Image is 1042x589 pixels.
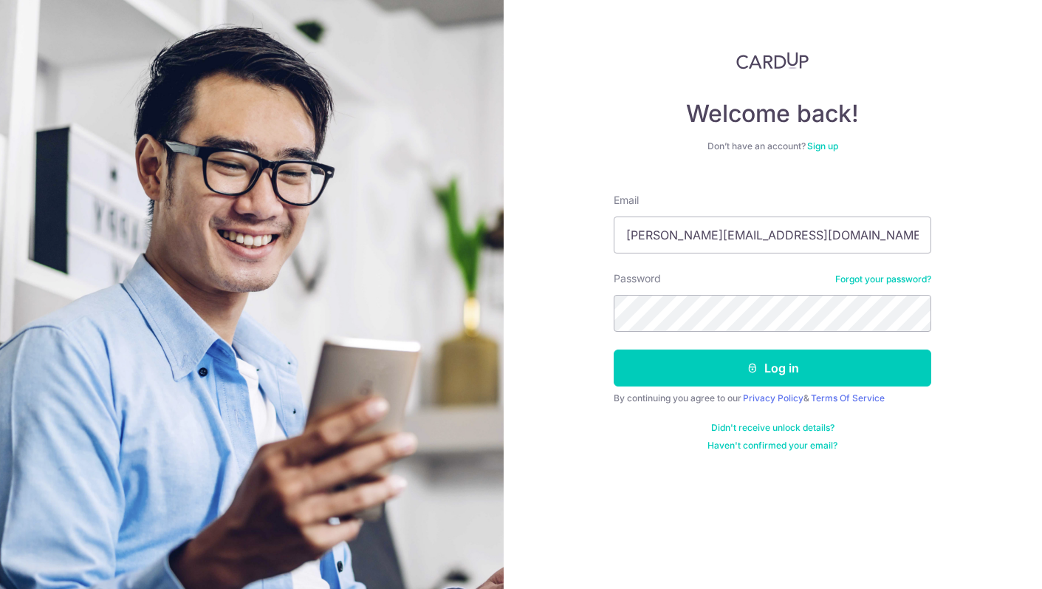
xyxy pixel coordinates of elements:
[614,140,931,152] div: Don’t have an account?
[736,52,809,69] img: CardUp Logo
[614,193,639,208] label: Email
[614,392,931,404] div: By continuing you agree to our &
[743,392,803,404] a: Privacy Policy
[614,99,931,129] h4: Welcome back!
[807,140,838,151] a: Sign up
[711,422,834,434] a: Didn't receive unlock details?
[614,350,931,387] button: Log in
[707,440,837,452] a: Haven't confirmed your email?
[614,271,661,286] label: Password
[614,217,931,253] input: Enter your Email
[811,392,885,404] a: Terms Of Service
[835,273,931,285] a: Forgot your password?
